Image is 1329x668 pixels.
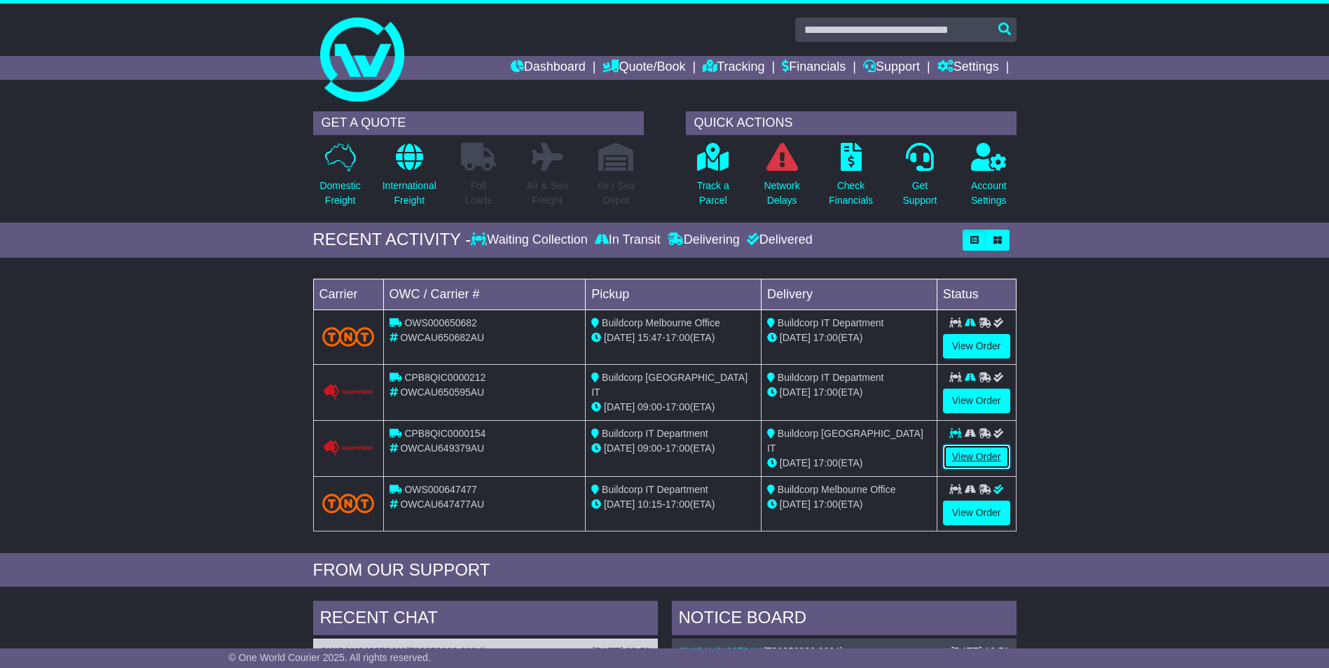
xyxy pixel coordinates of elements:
span: Buildcorp IT Department [778,317,883,328]
div: Waiting Collection [471,232,591,248]
div: [DATE] 08:50 [592,646,650,657]
span: OWS000650682 [404,317,477,328]
p: Full Loads [461,179,496,208]
div: GET A QUOTE [313,111,644,135]
a: Tracking [703,56,764,80]
a: CheckFinancials [828,142,874,216]
div: QUICK ACTIONS [686,111,1017,135]
div: (ETA) [767,330,931,345]
span: [DATE] [780,457,811,468]
div: In Transit [591,232,664,248]
span: [DATE] [780,332,811,343]
span: OWCAU650682AU [400,332,484,343]
span: [DATE] [780,499,811,510]
a: NetworkDelays [763,142,800,216]
div: Delivered [743,232,813,248]
span: Buildcorp IT Department [602,428,708,439]
span: 17:00 [813,499,838,510]
a: View Order [943,334,1010,359]
div: RECENT ACTIVITY - [313,230,471,250]
div: Delivering [664,232,743,248]
img: TNT_Domestic.png [322,327,375,346]
span: Buildcorp IT Department [602,484,708,495]
span: 15:47 [638,332,662,343]
span: 17:00 [666,443,690,454]
span: 09:00 [638,443,662,454]
div: ( ) [320,646,651,657]
td: Status [937,279,1016,309]
span: CPB8QIC0000212 [404,372,486,383]
div: FROM OUR SUPPORT [313,560,1017,580]
a: InternationalFreight [382,142,437,216]
div: [DATE] 10:51 [951,646,1009,657]
div: - (ETA) [591,497,755,512]
span: 10:15 [638,499,662,510]
span: [DATE] [604,332,635,343]
div: - (ETA) [591,330,755,345]
span: 09:00 [638,401,662,412]
span: T20250922.0024 [408,646,483,657]
p: Track a Parcel [697,179,729,208]
span: [DATE] [780,387,811,398]
span: T20250922.0024 [766,646,840,657]
span: 17:00 [813,332,838,343]
img: TNT_Domestic.png [322,494,375,513]
span: 17:00 [666,401,690,412]
td: Carrier [313,279,383,309]
span: CPB8QIC0000154 [404,428,486,439]
div: (ETA) [767,456,931,471]
td: OWC / Carrier # [383,279,586,309]
a: Support [863,56,920,80]
p: Account Settings [971,179,1007,208]
span: [DATE] [604,443,635,454]
span: [DATE] [604,401,635,412]
span: Buildcorp [GEOGRAPHIC_DATA] IT [591,372,748,398]
a: Financials [782,56,846,80]
a: OWCAU649379AU [679,646,763,657]
span: OWS000647477 [404,484,477,495]
div: ( ) [679,646,1010,657]
div: - (ETA) [591,400,755,415]
a: DomesticFreight [319,142,361,216]
a: Dashboard [511,56,586,80]
img: GetCarrierServiceLogo [322,384,375,401]
p: Air & Sea Freight [527,179,568,208]
div: (ETA) [767,497,931,512]
div: NOTICE BOARD [672,601,1017,639]
a: Settings [937,56,999,80]
img: GetCarrierServiceLogo [322,440,375,457]
a: View Order [943,501,1010,525]
div: RECENT CHAT [313,601,658,639]
a: View Order [943,445,1010,469]
a: AccountSettings [970,142,1007,216]
p: Domestic Freight [319,179,360,208]
span: OWCAU647477AU [400,499,484,510]
span: © One World Courier 2025. All rights reserved. [228,652,431,663]
td: Pickup [586,279,762,309]
span: Buildcorp Melbourne Office [778,484,896,495]
p: Get Support [902,179,937,208]
a: Track aParcel [696,142,730,216]
span: OWCAU650595AU [400,387,484,398]
span: 17:00 [813,457,838,468]
a: View Order [943,389,1010,413]
td: Delivery [761,279,937,309]
span: [DATE] [604,499,635,510]
p: Air / Sea Depot [598,179,635,208]
a: GetSupport [902,142,937,216]
span: Buildcorp [GEOGRAPHIC_DATA] IT [767,428,923,454]
span: OWCAU649379AU [400,443,484,454]
span: 17:00 [666,499,690,510]
p: Network Delays [764,179,799,208]
div: (ETA) [767,385,931,400]
a: Quote/Book [602,56,685,80]
span: 17:00 [813,387,838,398]
span: Buildcorp Melbourne Office [602,317,720,328]
p: International Freight [383,179,436,208]
div: - (ETA) [591,441,755,456]
a: OWCAU649379AU [320,646,405,657]
p: Check Financials [829,179,873,208]
span: 17:00 [666,332,690,343]
span: Buildcorp IT Department [778,372,883,383]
